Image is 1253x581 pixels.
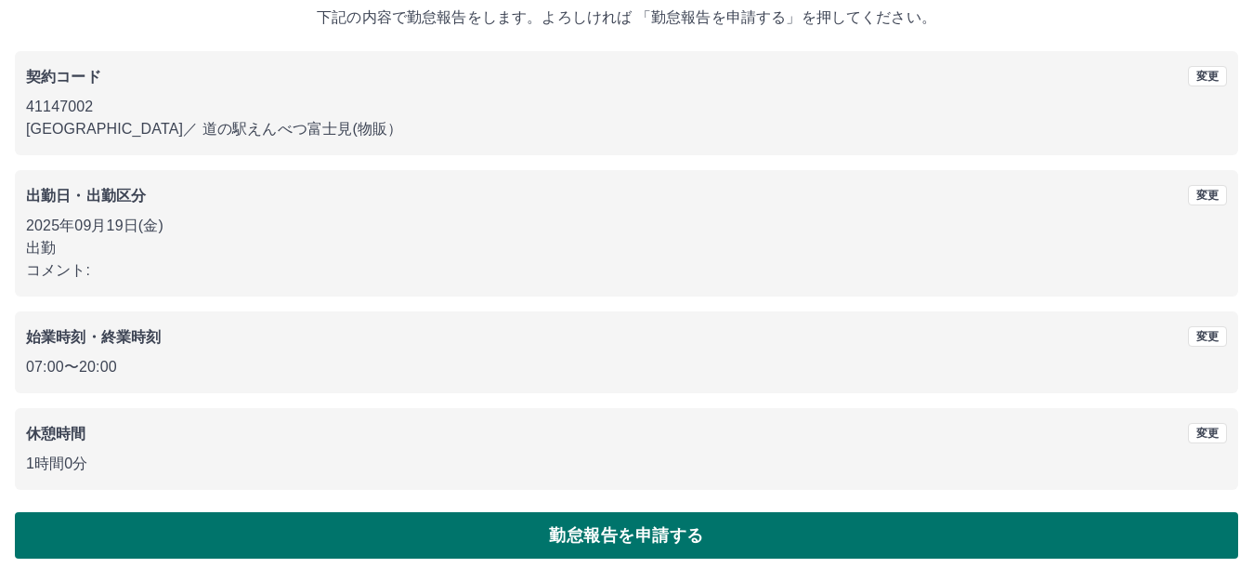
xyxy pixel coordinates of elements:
[26,259,1227,282] p: コメント:
[26,69,101,85] b: 契約コード
[15,512,1238,559] button: 勤怠報告を申請する
[1188,423,1227,443] button: 変更
[26,356,1227,378] p: 07:00 〜 20:00
[26,426,86,442] b: 休憩時間
[1188,66,1227,86] button: 変更
[26,118,1227,140] p: [GEOGRAPHIC_DATA] ／ 道の駅えんべつ富士見(物販）
[26,329,161,345] b: 始業時刻・終業時刻
[26,188,146,204] b: 出勤日・出勤区分
[1188,185,1227,205] button: 変更
[26,453,1227,475] p: 1時間0分
[26,237,1227,259] p: 出勤
[15,7,1238,29] p: 下記の内容で勤怠報告をします。よろしければ 「勤怠報告を申請する」を押してください。
[26,215,1227,237] p: 2025年09月19日(金)
[26,96,1227,118] p: 41147002
[1188,326,1227,347] button: 変更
